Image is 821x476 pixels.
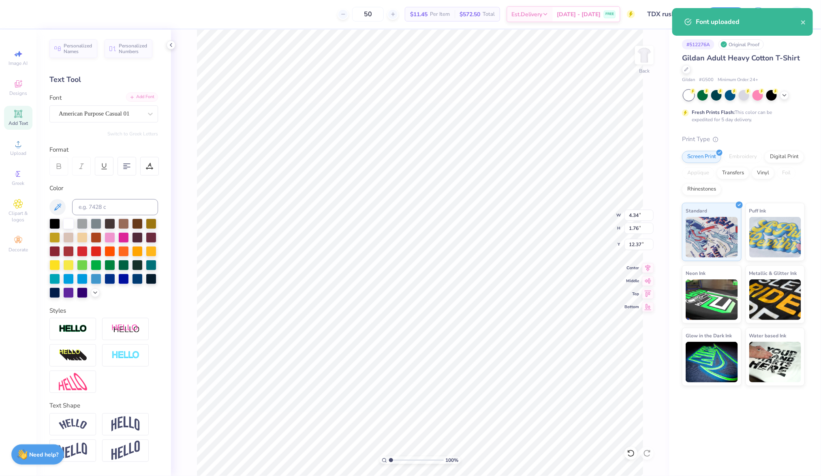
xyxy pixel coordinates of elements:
[624,265,639,271] span: Center
[749,206,766,215] span: Puff Ink
[686,331,732,340] span: Glow in the Dark Ink
[49,93,62,103] label: Font
[30,451,59,459] strong: Need help?
[12,180,25,187] span: Greek
[49,145,159,154] div: Format
[72,199,158,215] input: e.g. 7428 c
[696,17,801,27] div: Font uploaded
[692,109,791,123] div: This color can be expedited for 5 day delivery.
[557,10,601,19] span: [DATE] - [DATE]
[107,131,158,137] button: Switch to Greek Letters
[59,373,87,390] img: Free Distort
[682,39,714,49] div: # 512276A
[699,77,714,84] span: # G500
[111,441,140,461] img: Rise
[777,167,796,179] div: Foil
[59,324,87,334] img: Stroke
[749,342,802,382] img: Water based Ink
[9,247,28,253] span: Decorate
[49,74,158,85] div: Text Tool
[682,167,714,179] div: Applique
[49,401,158,410] div: Text Shape
[352,7,384,21] input: – –
[765,151,804,163] div: Digital Print
[639,67,650,75] div: Back
[749,269,797,277] span: Metallic & Glitter Ink
[111,351,140,360] img: Negative Space
[692,109,735,116] strong: Fresh Prints Flash:
[9,120,28,127] span: Add Text
[430,10,450,19] span: Per Item
[636,47,652,63] img: Back
[4,210,32,223] span: Clipart & logos
[126,92,158,102] div: Add Font
[682,183,721,195] div: Rhinestones
[686,342,738,382] img: Glow in the Dark Ink
[9,90,27,96] span: Designs
[111,324,140,334] img: Shadow
[718,77,758,84] span: Minimum Order: 24 +
[59,443,87,459] img: Flag
[801,17,806,27] button: close
[64,43,92,54] span: Personalized Names
[511,10,542,19] span: Est. Delivery
[10,150,26,157] span: Upload
[682,135,805,144] div: Print Type
[641,6,701,22] input: Untitled Design
[460,10,480,19] span: $572.50
[624,278,639,284] span: Middle
[49,306,158,315] div: Styles
[686,269,706,277] span: Neon Ink
[718,39,764,49] div: Original Proof
[111,416,140,432] img: Arch
[749,331,787,340] span: Water based Ink
[682,77,695,84] span: Gildan
[717,167,749,179] div: Transfers
[686,206,707,215] span: Standard
[752,167,774,179] div: Vinyl
[682,53,800,63] span: Gildan Adult Heavy Cotton T-Shirt
[483,10,495,19] span: Total
[624,291,639,297] span: Top
[446,457,459,464] span: 100 %
[59,349,87,362] img: 3d Illusion
[749,217,802,257] img: Puff Ink
[724,151,762,163] div: Embroidery
[119,43,148,54] span: Personalized Numbers
[686,279,738,320] img: Neon Ink
[49,184,158,193] div: Color
[749,279,802,320] img: Metallic & Glitter Ink
[686,217,738,257] img: Standard
[624,304,639,310] span: Bottom
[605,11,614,17] span: FREE
[9,60,28,66] span: Image AI
[59,419,87,430] img: Arc
[410,10,428,19] span: $11.45
[682,151,721,163] div: Screen Print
